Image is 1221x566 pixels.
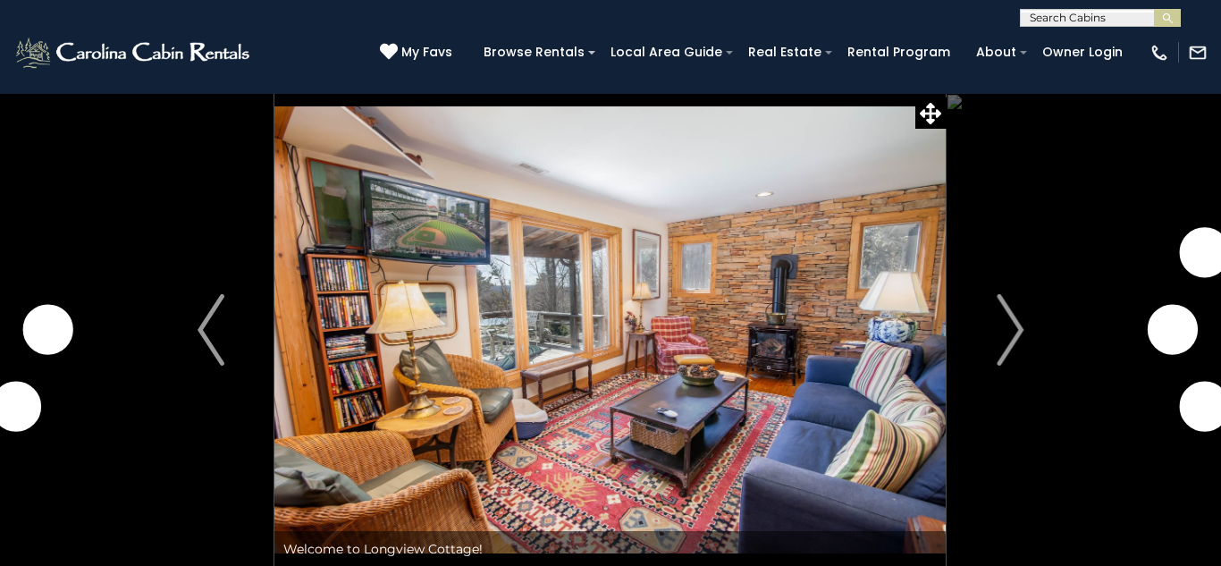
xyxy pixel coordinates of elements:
a: Browse Rentals [475,38,594,66]
img: White-1-2.png [13,35,255,71]
img: phone-regular-white.png [1149,43,1169,63]
span: My Favs [401,43,452,62]
a: Local Area Guide [602,38,731,66]
a: Rental Program [838,38,959,66]
a: My Favs [380,43,457,63]
img: arrow [997,294,1023,366]
a: Owner Login [1033,38,1132,66]
a: Real Estate [739,38,830,66]
a: About [967,38,1025,66]
img: arrow [198,294,224,366]
img: mail-regular-white.png [1188,43,1208,63]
